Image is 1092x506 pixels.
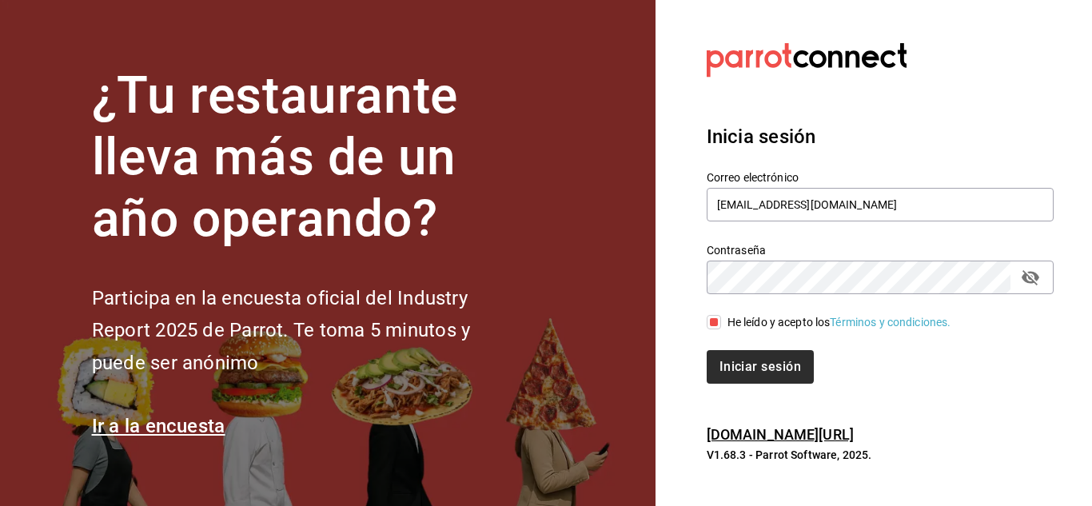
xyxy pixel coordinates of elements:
h3: Inicia sesión [707,122,1054,151]
a: [DOMAIN_NAME][URL] [707,426,854,443]
label: Contraseña [707,245,1054,256]
button: Iniciar sesión [707,350,814,384]
input: Ingresa tu correo electrónico [707,188,1054,221]
h2: Participa en la encuesta oficial del Industry Report 2025 de Parrot. Te toma 5 minutos y puede se... [92,282,524,380]
p: V1.68.3 - Parrot Software, 2025. [707,447,1054,463]
label: Correo electrónico [707,172,1054,183]
div: He leído y acepto los [727,314,951,331]
a: Términos y condiciones. [830,316,951,329]
h1: ¿Tu restaurante lleva más de un año operando? [92,66,524,249]
button: passwordField [1017,264,1044,291]
a: Ir a la encuesta [92,415,225,437]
